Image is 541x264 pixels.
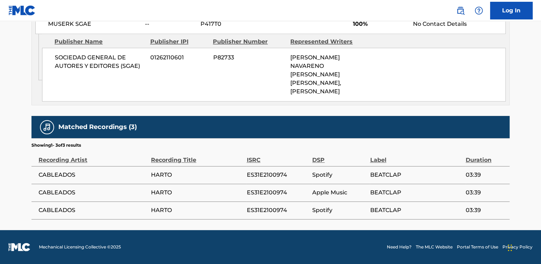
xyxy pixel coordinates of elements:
div: DSP [312,148,366,164]
span: Spotify [312,206,366,215]
p: Showing 1 - 3 of 3 results [31,142,81,148]
img: logo [8,243,30,251]
img: help [475,6,483,15]
span: CABLEADOS [39,206,147,215]
span: BEATCLAP [370,188,462,197]
div: Represented Writers [290,37,362,46]
span: 100% [353,20,408,28]
a: Log In [490,2,533,19]
span: 03:39 [466,188,506,197]
div: Duration [466,148,506,164]
span: BEATCLAP [370,206,462,215]
span: 01262110601 [150,53,208,62]
span: BEATCLAP [370,171,462,179]
span: MUSERK SGAE [48,20,140,28]
a: Privacy Policy [502,244,533,250]
div: Recording Artist [39,148,147,164]
span: ES31E2100974 [246,206,309,215]
span: [PERSON_NAME] NAVARENO [PERSON_NAME] [PERSON_NAME], [PERSON_NAME] [290,54,341,95]
div: Publisher IPI [150,37,208,46]
span: CABLEADOS [39,188,147,197]
div: Drag [508,237,512,258]
div: Label [370,148,462,164]
span: ES31E2100974 [246,188,309,197]
span: Spotify [312,171,366,179]
a: Public Search [453,4,467,18]
a: Portal Terms of Use [457,244,498,250]
div: No Contact Details [413,20,505,28]
div: Publisher Number [213,37,285,46]
span: 03:39 [466,171,506,179]
span: HARTO [151,188,243,197]
span: HARTO [151,171,243,179]
span: Apple Music [312,188,366,197]
span: HARTO [151,206,243,215]
div: Help [472,4,486,18]
span: P417T0 [200,20,269,28]
span: -- [145,20,195,28]
h5: Matched Recordings (3) [58,123,137,131]
a: Need Help? [387,244,412,250]
span: ES31E2100974 [246,171,309,179]
div: Recording Title [151,148,243,164]
div: Publisher Name [54,37,145,46]
span: CABLEADOS [39,171,147,179]
img: Matched Recordings [43,123,51,131]
img: search [456,6,465,15]
div: ISRC [246,148,309,164]
iframe: Chat Widget [506,230,541,264]
span: Mechanical Licensing Collective © 2025 [39,244,121,250]
a: The MLC Website [416,244,453,250]
img: MLC Logo [8,5,36,16]
span: P82733 [213,53,285,62]
span: 03:39 [466,206,506,215]
span: SOCIEDAD GENERAL DE AUTORES Y EDITORES (SGAE) [55,53,145,70]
